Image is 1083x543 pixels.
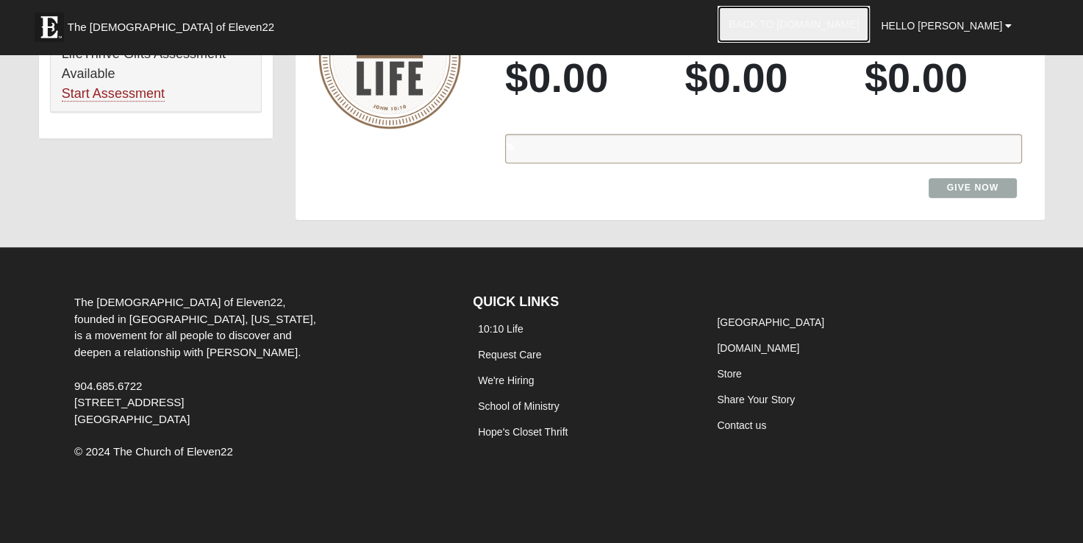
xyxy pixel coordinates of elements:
a: 10:10 Life [478,323,523,335]
h4: QUICK LINKS [473,294,690,310]
span: © 2024 The Church of Eleven22 [74,445,233,458]
a: School of Ministry [478,400,559,412]
a: Back to [DOMAIN_NAME] [718,6,870,43]
span: [GEOGRAPHIC_DATA] [74,413,190,425]
img: Eleven22 logo [35,13,64,42]
a: Contact us [717,419,766,431]
a: Start Assessment [62,86,165,102]
a: [DOMAIN_NAME] [717,342,799,354]
span: The [DEMOGRAPHIC_DATA] of Eleven22 [68,20,274,35]
a: Request Care [478,349,541,361]
a: [GEOGRAPHIC_DATA] [717,316,824,328]
div: The [DEMOGRAPHIC_DATA] of Eleven22, founded in [GEOGRAPHIC_DATA], [US_STATE], is a movement for a... [63,294,329,428]
a: We're Hiring [478,375,534,386]
a: Hope's Closet Thrift [478,426,568,438]
a: Share Your Story [717,394,795,405]
a: Give Now [929,178,1018,198]
a: The [DEMOGRAPHIC_DATA] of Eleven22 [27,5,321,42]
h3: $0.00 [685,53,842,102]
div: LifeThrive Gifts Assessment Available [51,37,261,112]
h3: $0.00 [865,53,1022,102]
a: Store [717,368,741,380]
h3: $0.00 [505,53,662,102]
a: Hello [PERSON_NAME] [870,7,1023,44]
span: Hello [PERSON_NAME] [881,20,1002,32]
